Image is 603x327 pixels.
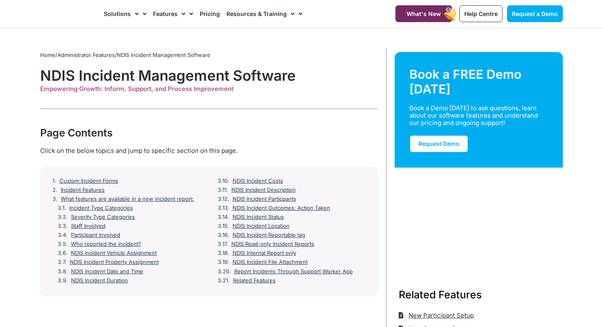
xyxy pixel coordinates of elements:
[61,196,194,202] a: What features are available in a new incident report:
[69,205,133,211] a: Incident Type Categories
[395,168,563,268] img: Support Worker and NDIS Participant out for a coffee.
[71,277,128,284] a: NDIS Incident Duration
[233,232,305,238] a: NDIS Incident Reportable tag
[231,187,296,193] a: NDIS Incident Description
[71,223,105,229] a: Staff Involved
[71,232,120,238] a: Participant Involved
[71,250,157,257] a: NDIS Incident Vehicle Assignment
[507,5,563,22] a: Request a Demo
[40,52,210,58] span: / /
[71,268,143,275] a: NDIS Incident Date and Time
[231,241,314,248] a: NDIS Read-only Incident Reports
[61,187,105,193] a: Incident Features
[40,125,378,140] div: Page Contents
[233,205,330,211] a: NDIS Incident Outcomes: Action Taken
[70,259,159,266] a: NDIS Incident Property Assignment
[40,52,55,58] a: Home
[57,52,115,58] a: Administrator Features
[233,259,308,266] a: NDIS Incident File Attachment
[40,146,378,155] div: Click on the below topics and jump to specific section on this page.
[233,223,290,229] a: NDIS Incident Location
[407,309,474,322] span: New Participant Setup
[233,277,276,284] a: Related Features
[59,178,118,184] a: Custom Incident Forms
[40,85,378,93] div: Empowering Growth: Inform, Support, and Process Improvement
[512,10,558,17] span: Request a Demo
[233,178,283,184] a: NDIS Incident Costs
[395,5,452,22] a: What's New
[234,268,353,275] a: Report Incidents Through Support Worker App
[40,8,96,20] img: CareMaster Logo
[459,5,502,22] a: Help Centre
[71,241,141,248] a: Who reported the incident?
[71,214,135,220] a: Severity Type Categories
[117,52,210,58] span: NDIS Incident Management Software
[418,140,459,147] span: Request Demo
[40,67,378,84] h1: NDIS Incident Management Software
[399,309,474,322] a: New Participant Setup
[409,67,548,96] div: Book a FREE Demo [DATE]
[233,214,284,220] a: NDIS Incident Status
[399,287,559,302] h3: Related Features
[464,10,498,17] span: Help Centre
[409,135,468,153] a: Request Demo
[407,10,441,17] span: What's New
[409,104,538,127] div: Book a Demo [DATE] to ask questions, learn about our software features and understand our pricing...
[233,250,296,257] a: NDIS Internal Report only
[233,196,296,202] a: NDIS Incident Particpants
